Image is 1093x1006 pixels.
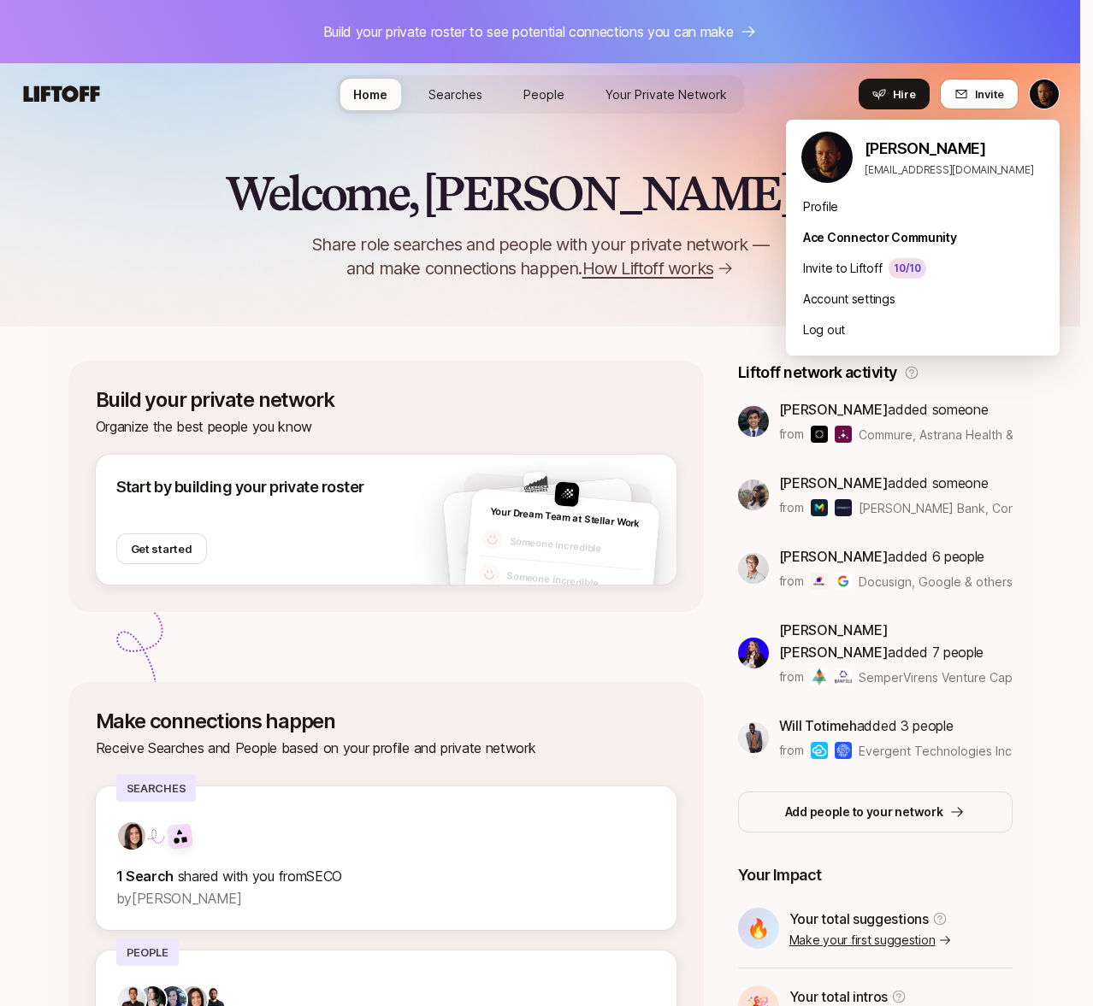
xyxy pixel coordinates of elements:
[786,284,1060,315] div: Account settings
[786,222,1060,253] div: Ace Connector Community
[801,132,853,183] img: Nicholas Pattison
[786,253,1060,284] div: Invite to Liftoff
[865,137,1046,161] p: [PERSON_NAME]
[889,258,926,279] div: 10 /10
[786,191,1060,222] div: Profile
[865,162,1046,178] p: [EMAIL_ADDRESS][DOMAIN_NAME]
[786,315,1060,345] div: Log out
